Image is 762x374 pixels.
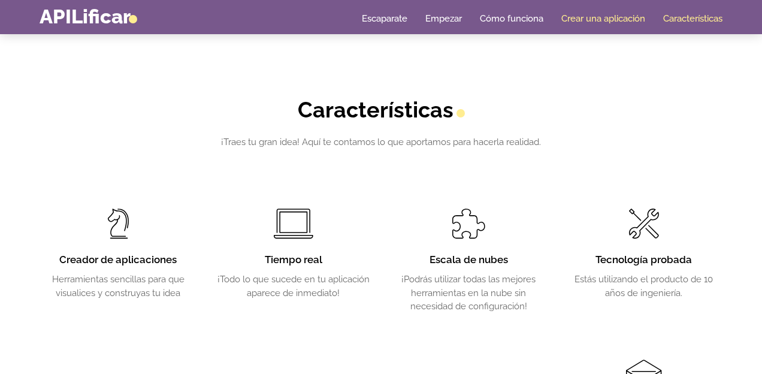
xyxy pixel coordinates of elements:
font: Creador de aplicaciones [59,254,177,266]
font: Tecnología probada [595,254,692,266]
a: Cómo funciona [480,13,543,25]
font: Estás utilizando el producto de 10 años de ingeniería. [574,274,713,298]
a: APILificar [40,5,137,28]
font: Escala de nubes [430,254,508,266]
font: Herramientas sencillas para que visualices y construyas tu idea [52,274,185,298]
a: Crear una aplicación [561,13,645,25]
font: Características [663,13,722,24]
a: Escaparate [362,13,407,25]
font: Escaparate [362,13,407,24]
a: Características [663,13,722,25]
font: ¡Traes tu gran idea! Aquí te contamos lo que aportamos para hacerla realidad. [221,137,541,147]
font: Crear una aplicación [561,13,645,24]
font: Empezar [425,13,462,24]
font: Tiempo real [265,254,322,266]
font: APILificar [40,5,131,28]
font: ¡Todo lo que sucede en tu aplicación aparece de inmediato! [217,274,370,298]
font: Cómo funciona [480,13,543,24]
a: Empezar [425,13,462,25]
font: Características [298,97,453,122]
font: ¡Podrás utilizar todas las mejores herramientas en la nube sin necesidad de configuración! [401,274,536,312]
